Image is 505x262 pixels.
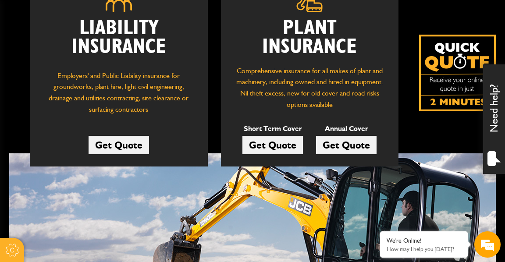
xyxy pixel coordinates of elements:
[316,136,377,154] a: Get Quote
[89,136,149,154] a: Get Quote
[43,70,195,120] p: Employers' and Public Liability insurance for groundworks, plant hire, light civil engineering, d...
[387,246,461,252] p: How may I help you today?
[419,35,496,111] img: Quick Quote
[242,123,303,135] p: Short Term Cover
[43,19,195,61] h2: Liability Insurance
[483,64,505,174] div: Need help?
[316,123,377,135] p: Annual Cover
[234,65,386,110] p: Comprehensive insurance for all makes of plant and machinery, including owned and hired in equipm...
[234,19,386,57] h2: Plant Insurance
[242,136,303,154] a: Get Quote
[387,237,461,244] div: We're Online!
[419,35,496,111] a: Get your insurance quote isn just 2-minutes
